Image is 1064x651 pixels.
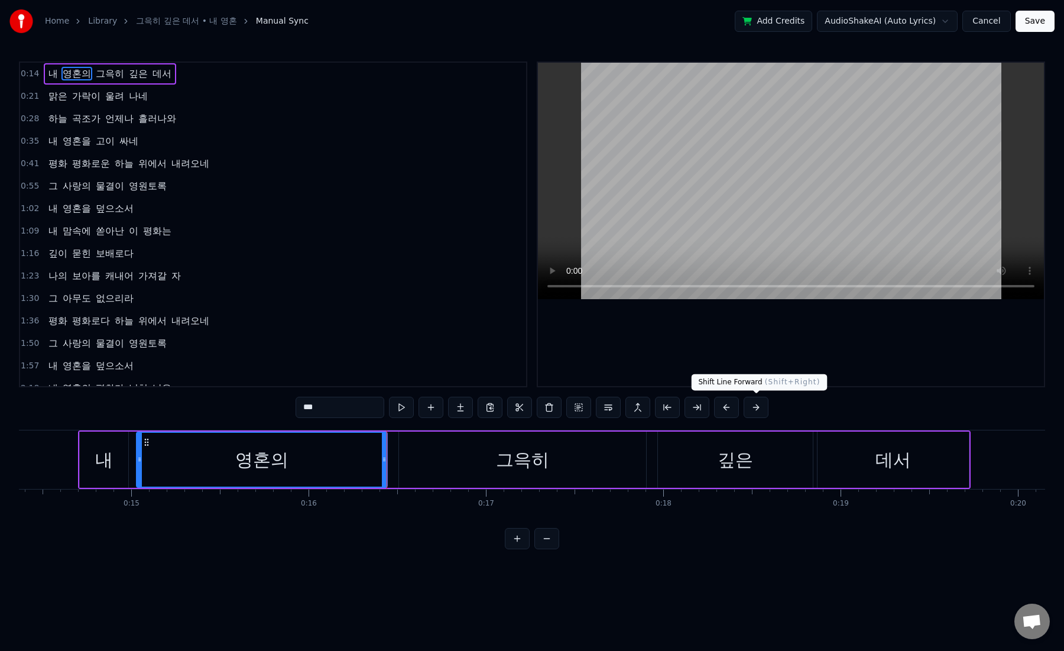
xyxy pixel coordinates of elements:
[118,134,140,148] span: 싸네
[47,134,59,148] span: 내
[1016,11,1055,32] button: Save
[137,269,168,283] span: 가져갈
[71,269,102,283] span: 보아를
[21,248,39,260] span: 1:16
[142,224,173,238] span: 평화는
[128,67,149,80] span: 깊은
[113,314,135,328] span: 하늘
[61,381,92,395] span: 영혼의
[61,359,92,373] span: 영혼을
[104,269,135,283] span: 캐내어
[95,224,125,238] span: 쏟아난
[95,247,135,260] span: 보배로다
[137,314,168,328] span: 위에서
[478,499,494,509] div: 0:17
[136,15,237,27] a: 그윽히 깊은 데서 • 내 영혼
[71,89,102,103] span: 가락이
[170,269,182,283] span: 자
[61,134,92,148] span: 영혼을
[21,225,39,237] span: 1:09
[45,15,69,27] a: Home
[47,292,59,305] span: 그
[21,383,39,394] span: 2:18
[137,157,168,170] span: 위에서
[71,247,92,260] span: 묻힌
[61,67,92,80] span: 영혼의
[9,9,33,33] img: youka
[95,336,125,350] span: 물결이
[21,203,39,215] span: 1:02
[128,381,149,395] span: 넘쳐
[95,202,135,215] span: 덮으소서
[47,269,69,283] span: 나의
[735,11,812,32] button: Add Credits
[47,67,59,80] span: 내
[718,446,753,473] div: 깊은
[151,381,173,395] span: 남은
[95,359,135,373] span: 덮으소서
[21,270,39,282] span: 1:23
[47,112,69,125] span: 하늘
[61,336,92,350] span: 사랑의
[71,314,111,328] span: 평화로다
[21,135,39,147] span: 0:35
[256,15,309,27] span: Manual Sync
[113,157,135,170] span: 하늘
[71,112,102,125] span: 곡조가
[833,499,849,509] div: 0:19
[47,359,59,373] span: 내
[47,314,69,328] span: 평화
[47,89,69,103] span: 맑은
[104,112,135,125] span: 언제나
[95,446,113,473] div: 내
[1014,604,1050,639] a: 채팅 열기
[21,293,39,305] span: 1:30
[61,202,92,215] span: 영혼을
[21,180,39,192] span: 0:55
[235,446,288,473] div: 영혼의
[47,224,59,238] span: 내
[170,314,210,328] span: 내려오네
[61,179,92,193] span: 사랑의
[128,224,140,238] span: 이
[151,67,173,80] span: 데서
[88,15,117,27] a: Library
[21,360,39,372] span: 1:57
[765,378,820,386] span: ( Shift+Right )
[124,499,140,509] div: 0:15
[47,202,59,215] span: 내
[61,224,92,238] span: 맘속에
[128,336,168,350] span: 영원토록
[95,381,125,395] span: 평화가
[656,499,672,509] div: 0:18
[47,336,59,350] span: 그
[301,499,317,509] div: 0:16
[47,381,59,395] span: 내
[875,446,911,473] div: 데서
[104,89,125,103] span: 울려
[47,179,59,193] span: 그
[21,338,39,349] span: 1:50
[61,292,92,305] span: 아무도
[496,446,549,473] div: 그윽히
[95,67,125,80] span: 그윽히
[962,11,1010,32] button: Cancel
[47,157,69,170] span: 평화
[21,90,39,102] span: 0:21
[21,68,39,80] span: 0:14
[137,112,177,125] span: 흘러나와
[21,113,39,125] span: 0:28
[95,179,125,193] span: 물결이
[21,158,39,170] span: 0:41
[692,374,828,391] div: Shift Line Forward
[47,247,69,260] span: 깊이
[1010,499,1026,509] div: 0:20
[128,179,168,193] span: 영원토록
[128,89,149,103] span: 나네
[71,157,111,170] span: 평화로운
[95,134,116,148] span: 고이
[21,315,39,327] span: 1:36
[95,292,135,305] span: 없으리라
[170,157,210,170] span: 내려오네
[45,15,309,27] nav: breadcrumb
